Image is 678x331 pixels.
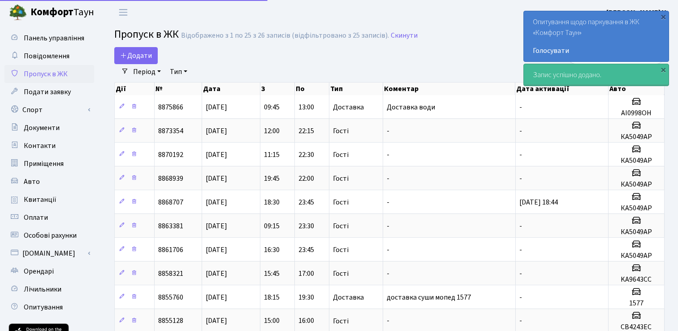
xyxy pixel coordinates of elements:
[612,204,661,213] h5: КА5049АР
[158,221,183,231] span: 8863381
[24,266,54,276] span: Орендарі
[24,159,64,169] span: Приміщення
[24,51,69,61] span: Повідомлення
[298,269,314,279] span: 17:00
[387,292,471,302] span: доставка суши мопед 1577
[612,133,661,141] h5: КА5049АР
[524,11,669,61] div: Опитування щодо паркування в ЖК «Комфорт Таун»
[9,4,27,22] img: logo.png
[298,221,314,231] span: 23:30
[264,102,280,112] span: 09:45
[4,47,94,65] a: Повідомлення
[264,150,280,160] span: 11:15
[4,280,94,298] a: Лічильники
[30,5,94,20] span: Таун
[166,64,191,79] a: Тип
[260,83,295,95] th: З
[114,47,158,64] a: Додати
[298,174,314,183] span: 22:00
[120,51,152,61] span: Додати
[206,269,227,279] span: [DATE]
[519,102,522,112] span: -
[24,69,68,79] span: Пропуск в ЖК
[264,316,280,326] span: 15:00
[533,45,660,56] a: Голосувати
[4,155,94,173] a: Приміщення
[295,83,329,95] th: По
[158,150,183,160] span: 8870192
[206,150,227,160] span: [DATE]
[24,284,61,294] span: Лічильники
[264,269,280,279] span: 15:45
[24,87,71,97] span: Подати заявку
[387,269,389,279] span: -
[181,31,389,40] div: Відображено з 1 по 25 з 26 записів (відфільтровано з 25 записів).
[206,245,227,255] span: [DATE]
[612,299,661,308] h5: 1577
[612,109,661,118] h5: АІ0998ОН
[24,231,77,240] span: Особові рахунки
[4,29,94,47] a: Панель управління
[387,245,389,255] span: -
[158,197,183,207] span: 8868707
[387,102,435,112] span: Доставка води
[4,191,94,209] a: Квитанції
[387,174,389,183] span: -
[24,141,56,151] span: Контакти
[4,173,94,191] a: Авто
[333,151,349,158] span: Гості
[391,31,418,40] a: Скинути
[519,269,522,279] span: -
[24,195,56,205] span: Квитанції
[4,137,94,155] a: Контакти
[206,221,227,231] span: [DATE]
[114,26,179,42] span: Пропуск в ЖК
[333,270,349,277] span: Гості
[158,102,183,112] span: 8875866
[264,197,280,207] span: 18:30
[519,292,522,302] span: -
[4,209,94,226] a: Оплати
[24,33,84,43] span: Панель управління
[333,318,349,325] span: Гості
[524,64,669,86] div: Запис успішно додано.
[515,83,608,95] th: Дата активації
[4,65,94,83] a: Пропуск в ЖК
[30,5,73,19] b: Комфорт
[298,197,314,207] span: 23:45
[264,245,280,255] span: 16:30
[112,5,134,20] button: Переключити навігацію
[519,316,522,326] span: -
[329,83,383,95] th: Тип
[333,175,349,182] span: Гості
[4,244,94,262] a: [DOMAIN_NAME]
[606,8,667,17] b: [PERSON_NAME] У.
[519,126,522,136] span: -
[298,126,314,136] span: 22:15
[24,177,40,187] span: Авто
[158,269,183,279] span: 8858321
[206,102,227,112] span: [DATE]
[155,83,202,95] th: №
[612,275,661,284] h5: KA9643CC
[387,316,389,326] span: -
[387,126,389,136] span: -
[4,226,94,244] a: Особові рахунки
[387,150,389,160] span: -
[383,83,515,95] th: Коментар
[158,245,183,255] span: 8861706
[519,221,522,231] span: -
[519,174,522,183] span: -
[206,126,227,136] span: [DATE]
[298,150,314,160] span: 22:30
[519,150,522,160] span: -
[659,65,668,74] div: ×
[4,83,94,101] a: Подати заявку
[606,7,667,18] a: [PERSON_NAME] У.
[4,262,94,280] a: Орендарі
[130,64,164,79] a: Період
[519,245,522,255] span: -
[4,101,94,119] a: Спорт
[333,222,349,230] span: Гості
[612,228,661,236] h5: КА5049АР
